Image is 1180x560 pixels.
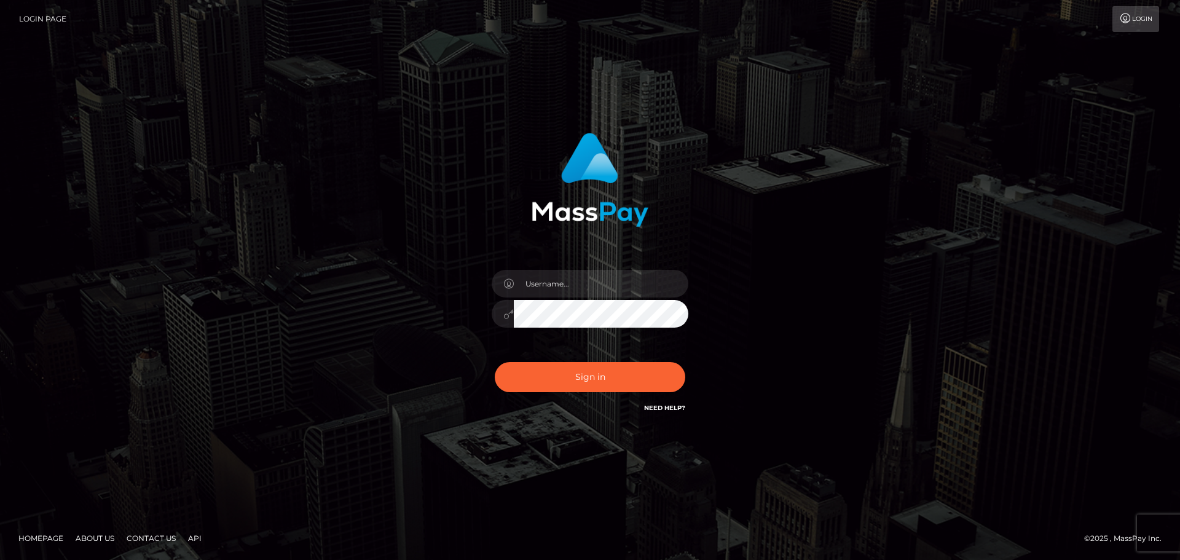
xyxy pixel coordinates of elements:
img: MassPay Login [532,133,648,227]
a: API [183,529,206,548]
a: Contact Us [122,529,181,548]
a: Need Help? [644,404,685,412]
input: Username... [514,270,688,298]
a: About Us [71,529,119,548]
a: Login Page [19,6,66,32]
div: © 2025 , MassPay Inc. [1084,532,1171,545]
button: Sign in [495,362,685,392]
a: Homepage [14,529,68,548]
a: Login [1112,6,1159,32]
